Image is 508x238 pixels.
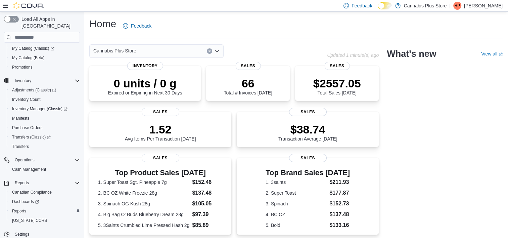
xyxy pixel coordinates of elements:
[12,125,43,130] span: Purchase Orders
[7,165,83,174] button: Cash Management
[127,62,163,70] span: Inventory
[12,156,80,164] span: Operations
[192,200,223,208] dd: $105.05
[98,190,189,196] dt: 2. BC OZ White Freezie 28g
[7,216,83,225] button: [US_STATE] CCRS
[7,123,83,132] button: Purchase Orders
[98,179,189,186] dt: 1. Super Toast Sgt. Pineapple 7g
[142,108,179,116] span: Sales
[324,62,350,70] span: Sales
[9,133,53,141] a: Transfers (Classic)
[9,216,50,225] a: [US_STATE] CCRS
[15,232,29,237] span: Settings
[455,2,460,10] span: RP
[266,179,327,186] dt: 1. 3saints
[329,189,350,197] dd: $177.87
[7,114,83,123] button: Manifests
[9,165,49,173] a: Cash Management
[313,77,361,95] div: Total Sales [DATE]
[9,188,80,196] span: Canadian Compliance
[499,52,503,56] svg: External link
[93,47,136,55] span: Cannabis Plus Store
[7,44,83,53] a: My Catalog (Classic)
[313,77,361,90] p: $2557.05
[214,48,220,54] button: Open list of options
[9,54,80,62] span: My Catalog (Beta)
[329,210,350,219] dd: $137.48
[266,222,327,229] dt: 5. Bold
[9,216,80,225] span: Washington CCRS
[7,53,83,63] button: My Catalog (Beta)
[9,143,80,151] span: Transfers
[7,104,83,114] a: Inventory Manager (Classic)
[120,19,154,33] a: Feedback
[1,178,83,188] button: Reports
[131,23,151,29] span: Feedback
[12,167,46,172] span: Cash Management
[9,114,32,122] a: Manifests
[278,123,337,142] div: Transaction Average [DATE]
[108,77,182,95] div: Expired or Expiring in Next 30 Days
[9,198,42,206] a: Dashboards
[12,144,29,149] span: Transfers
[12,179,80,187] span: Reports
[224,77,272,95] div: Total # Invoices [DATE]
[266,169,350,177] h3: Top Brand Sales [DATE]
[12,134,51,140] span: Transfers (Classic)
[449,2,451,10] p: |
[98,222,189,229] dt: 5. 3Saints Crumbled Lime Pressed Hash 2g
[404,2,447,10] p: Cannabis Plus Store
[12,65,33,70] span: Promotions
[192,178,223,186] dd: $152.46
[481,51,503,56] a: View allExternal link
[9,188,54,196] a: Canadian Compliance
[9,124,45,132] a: Purchase Orders
[12,116,29,121] span: Manifests
[9,114,80,122] span: Manifests
[12,77,34,85] button: Inventory
[125,123,196,136] p: 1.52
[1,155,83,165] button: Operations
[12,106,67,112] span: Inventory Manager (Classic)
[9,86,80,94] span: Adjustments (Classic)
[235,62,261,70] span: Sales
[192,189,223,197] dd: $137.48
[125,123,196,142] div: Avg Items Per Transaction [DATE]
[9,54,47,62] a: My Catalog (Beta)
[289,108,327,116] span: Sales
[98,169,223,177] h3: Top Product Sales [DATE]
[9,133,80,141] span: Transfers (Classic)
[329,178,350,186] dd: $211.93
[12,87,56,93] span: Adjustments (Classic)
[9,105,70,113] a: Inventory Manager (Classic)
[15,180,29,186] span: Reports
[108,77,182,90] p: 0 units / 0 g
[15,78,31,83] span: Inventory
[464,2,503,10] p: [PERSON_NAME]
[9,44,80,52] span: My Catalog (Classic)
[352,2,372,9] span: Feedback
[192,221,223,229] dd: $85.89
[142,154,179,162] span: Sales
[7,85,83,95] a: Adjustments (Classic)
[7,206,83,216] button: Reports
[9,198,80,206] span: Dashboards
[1,76,83,85] button: Inventory
[329,221,350,229] dd: $133.16
[12,199,39,204] span: Dashboards
[327,52,379,58] p: Updated 1 minute(s) ago
[192,210,223,219] dd: $97.39
[7,63,83,72] button: Promotions
[12,77,80,85] span: Inventory
[289,154,327,162] span: Sales
[12,179,32,187] button: Reports
[266,211,327,218] dt: 4. BC OZ
[12,208,26,214] span: Reports
[19,16,80,29] span: Load All Apps in [GEOGRAPHIC_DATA]
[278,123,337,136] p: $38.74
[9,207,29,215] a: Reports
[89,17,116,31] h1: Home
[9,124,80,132] span: Purchase Orders
[224,77,272,90] p: 66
